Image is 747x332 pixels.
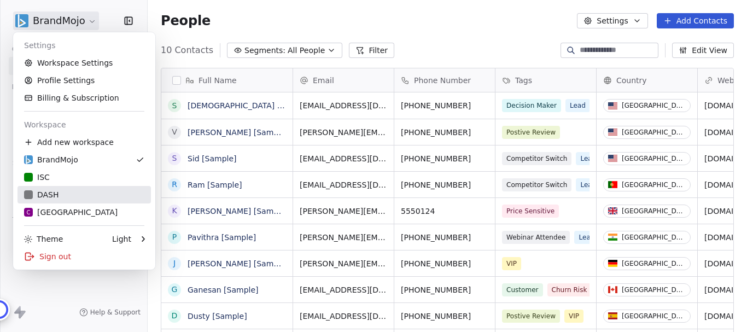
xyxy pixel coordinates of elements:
[20,41,138,51] p: Message from Mrinal, sent 15m ago
[17,54,151,72] a: Workspace Settings
[24,234,63,244] div: Theme
[24,154,78,165] div: BrandMojo
[24,207,118,218] div: [GEOGRAPHIC_DATA]
[24,172,50,183] div: ISC
[24,189,59,200] div: DASH
[24,155,33,164] img: BM_Icon_v1.svg
[17,133,151,151] div: Add new workspace
[17,72,151,89] a: Profile Settings
[20,31,138,180] span: Hi, I understand your concerns. However, we cannot consider this a test; it was an actual form su...
[17,89,151,107] a: Billing & Subscription
[112,234,131,244] div: Light
[17,37,151,54] div: Settings
[17,116,151,133] div: Workspace
[26,208,30,217] span: C
[17,248,151,265] div: Sign out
